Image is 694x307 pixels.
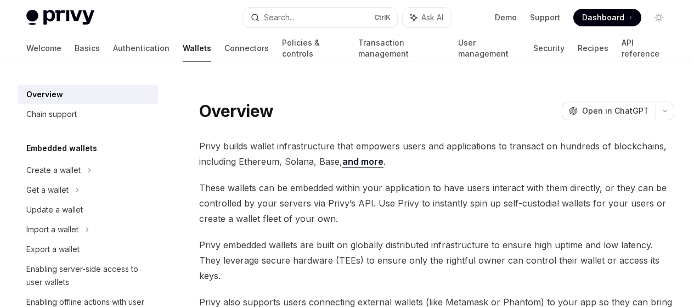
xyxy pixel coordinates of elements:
[282,35,345,62] a: Policies & controls
[26,142,97,155] h5: Embedded wallets
[18,239,158,259] a: Export a wallet
[75,35,100,62] a: Basics
[199,237,674,283] span: Privy embedded wallets are built on globally distributed infrastructure to ensure high uptime and...
[18,104,158,124] a: Chain support
[582,12,624,23] span: Dashboard
[199,180,674,226] span: These wallets can be embedded within your application to have users interact with them directly, ...
[264,11,295,24] div: Search...
[26,35,61,62] a: Welcome
[403,8,451,27] button: Ask AI
[18,200,158,220] a: Update a wallet
[18,259,158,292] a: Enabling server-side access to user wallets
[374,13,391,22] span: Ctrl K
[199,138,674,169] span: Privy builds wallet infrastructure that empowers users and applications to transact on hundreds o...
[622,35,668,62] a: API reference
[26,164,81,177] div: Create a wallet
[26,243,80,256] div: Export a wallet
[650,9,668,26] button: Toggle dark mode
[562,102,656,120] button: Open in ChatGPT
[421,12,443,23] span: Ask AI
[342,156,383,168] a: and more
[26,10,94,25] img: light logo
[495,12,517,23] a: Demo
[582,105,649,116] span: Open in ChatGPT
[26,108,77,121] div: Chain support
[26,203,83,216] div: Update a wallet
[533,35,565,62] a: Security
[18,85,158,104] a: Overview
[183,35,211,62] a: Wallets
[26,88,63,101] div: Overview
[578,35,608,62] a: Recipes
[358,35,445,62] a: Transaction management
[26,223,78,236] div: Import a wallet
[26,183,69,197] div: Get a wallet
[26,263,151,289] div: Enabling server-side access to user wallets
[530,12,560,23] a: Support
[573,9,641,26] a: Dashboard
[113,35,170,62] a: Authentication
[199,101,273,121] h1: Overview
[224,35,269,62] a: Connectors
[458,35,520,62] a: User management
[243,8,397,27] button: Search...CtrlK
